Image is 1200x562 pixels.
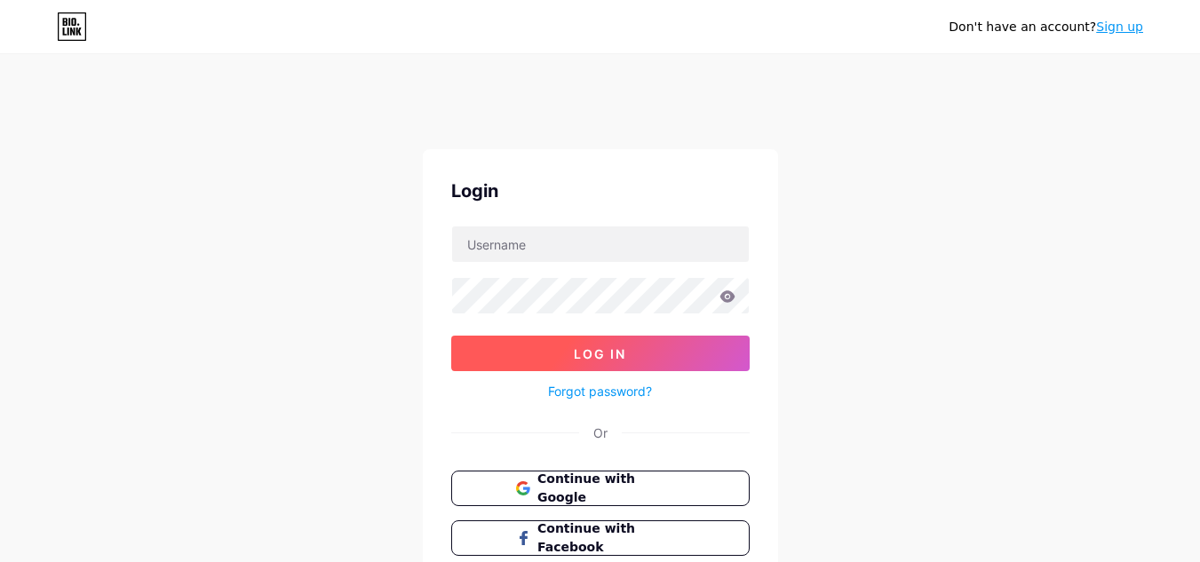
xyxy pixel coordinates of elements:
div: Or [593,423,608,442]
div: Don't have an account? [949,18,1143,36]
span: Continue with Facebook [537,519,684,557]
a: Forgot password? [548,382,652,400]
span: Continue with Google [537,470,684,507]
button: Continue with Google [451,471,750,506]
input: Username [452,226,749,262]
a: Sign up [1096,20,1143,34]
span: Log In [574,346,626,361]
button: Log In [451,336,750,371]
div: Login [451,178,750,204]
button: Continue with Facebook [451,520,750,556]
